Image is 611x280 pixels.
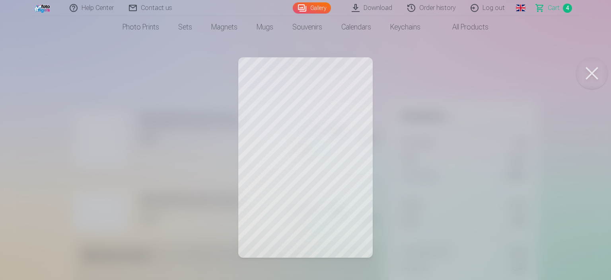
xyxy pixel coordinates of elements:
img: /fa1 [34,3,51,13]
span: Сart [548,3,560,13]
a: Sets [169,16,202,38]
a: Photo prints [113,16,169,38]
a: All products [430,16,498,38]
a: Gallery [293,2,331,14]
a: Magnets [202,16,247,38]
a: Calendars [332,16,381,38]
a: Mugs [247,16,283,38]
a: Keychains [381,16,430,38]
span: 4 [563,4,572,13]
a: Souvenirs [283,16,332,38]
